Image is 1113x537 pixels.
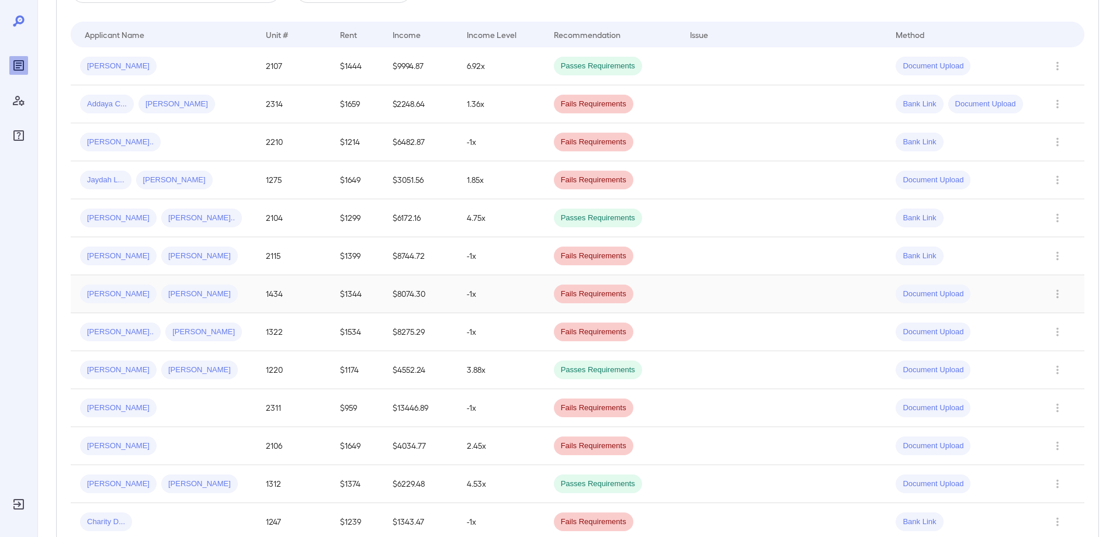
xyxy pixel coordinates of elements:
td: 2106 [256,427,331,465]
span: [PERSON_NAME] [80,479,157,490]
span: [PERSON_NAME].. [80,327,161,338]
span: Document Upload [896,365,970,376]
div: Method [896,27,924,41]
td: 2311 [256,389,331,427]
span: Document Upload [948,99,1023,110]
td: $1344 [331,275,383,313]
span: [PERSON_NAME].. [80,137,161,148]
span: Bank Link [896,137,943,148]
span: Fails Requirements [554,289,633,300]
span: Document Upload [896,289,970,300]
td: -1x [457,275,545,313]
div: Unit # [266,27,288,41]
span: Fails Requirements [554,403,633,414]
td: 1312 [256,465,331,503]
td: 4.75x [457,199,545,237]
button: Row Actions [1048,57,1067,75]
td: 1322 [256,313,331,351]
span: [PERSON_NAME] [136,175,213,186]
span: Fails Requirements [554,517,633,528]
td: 3.88x [457,351,545,389]
td: $959 [331,389,383,427]
button: Row Actions [1048,285,1067,303]
td: $2248.64 [383,85,457,123]
td: $1374 [331,465,383,503]
span: [PERSON_NAME] [161,251,238,262]
span: Document Upload [896,441,970,452]
span: Fails Requirements [554,175,633,186]
div: Rent [340,27,359,41]
div: Manage Users [9,91,28,110]
span: Passes Requirements [554,213,642,224]
td: $6482.87 [383,123,457,161]
button: Row Actions [1048,95,1067,113]
td: -1x [457,123,545,161]
td: $1659 [331,85,383,123]
td: $3051.56 [383,161,457,199]
td: -1x [457,313,545,351]
span: [PERSON_NAME] [80,251,157,262]
span: Fails Requirements [554,99,633,110]
td: $1534 [331,313,383,351]
button: Row Actions [1048,436,1067,455]
td: 1220 [256,351,331,389]
td: 2107 [256,47,331,85]
div: Reports [9,56,28,75]
span: [PERSON_NAME] [165,327,242,338]
td: 1.85x [457,161,545,199]
td: $8074.30 [383,275,457,313]
td: $8275.29 [383,313,457,351]
td: 2115 [256,237,331,275]
span: [PERSON_NAME] [80,213,157,224]
span: Fails Requirements [554,441,633,452]
td: $8744.72 [383,237,457,275]
td: 1434 [256,275,331,313]
span: Document Upload [896,479,970,490]
button: Row Actions [1048,247,1067,265]
td: $1649 [331,427,383,465]
div: Income Level [467,27,516,41]
button: Row Actions [1048,512,1067,531]
span: Document Upload [896,175,970,186]
div: Log Out [9,495,28,514]
button: Row Actions [1048,323,1067,341]
span: Bank Link [896,213,943,224]
span: [PERSON_NAME] [161,365,238,376]
td: $6229.48 [383,465,457,503]
span: [PERSON_NAME] [80,365,157,376]
td: -1x [457,389,545,427]
button: Row Actions [1048,474,1067,493]
button: Row Actions [1048,209,1067,227]
td: 2104 [256,199,331,237]
button: Row Actions [1048,399,1067,417]
span: Passes Requirements [554,365,642,376]
td: 2210 [256,123,331,161]
button: Row Actions [1048,361,1067,379]
span: Charity D... [80,517,132,528]
td: 6.92x [457,47,545,85]
td: $13446.89 [383,389,457,427]
td: $1299 [331,199,383,237]
span: Addaya C... [80,99,134,110]
span: Document Upload [896,403,970,414]
span: Fails Requirements [554,137,633,148]
td: 1.36x [457,85,545,123]
td: $1174 [331,351,383,389]
td: 1275 [256,161,331,199]
span: [PERSON_NAME] [80,441,157,452]
span: [PERSON_NAME] [161,479,238,490]
span: Fails Requirements [554,251,633,262]
div: Applicant Name [85,27,144,41]
span: Jaydah L... [80,175,131,186]
td: $1649 [331,161,383,199]
td: 4.53x [457,465,545,503]
span: Bank Link [896,251,943,262]
span: Fails Requirements [554,327,633,338]
td: $1399 [331,237,383,275]
div: Income [393,27,421,41]
span: Bank Link [896,517,943,528]
span: Passes Requirements [554,479,642,490]
button: Row Actions [1048,171,1067,189]
td: $6172.16 [383,199,457,237]
td: $9994.87 [383,47,457,85]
